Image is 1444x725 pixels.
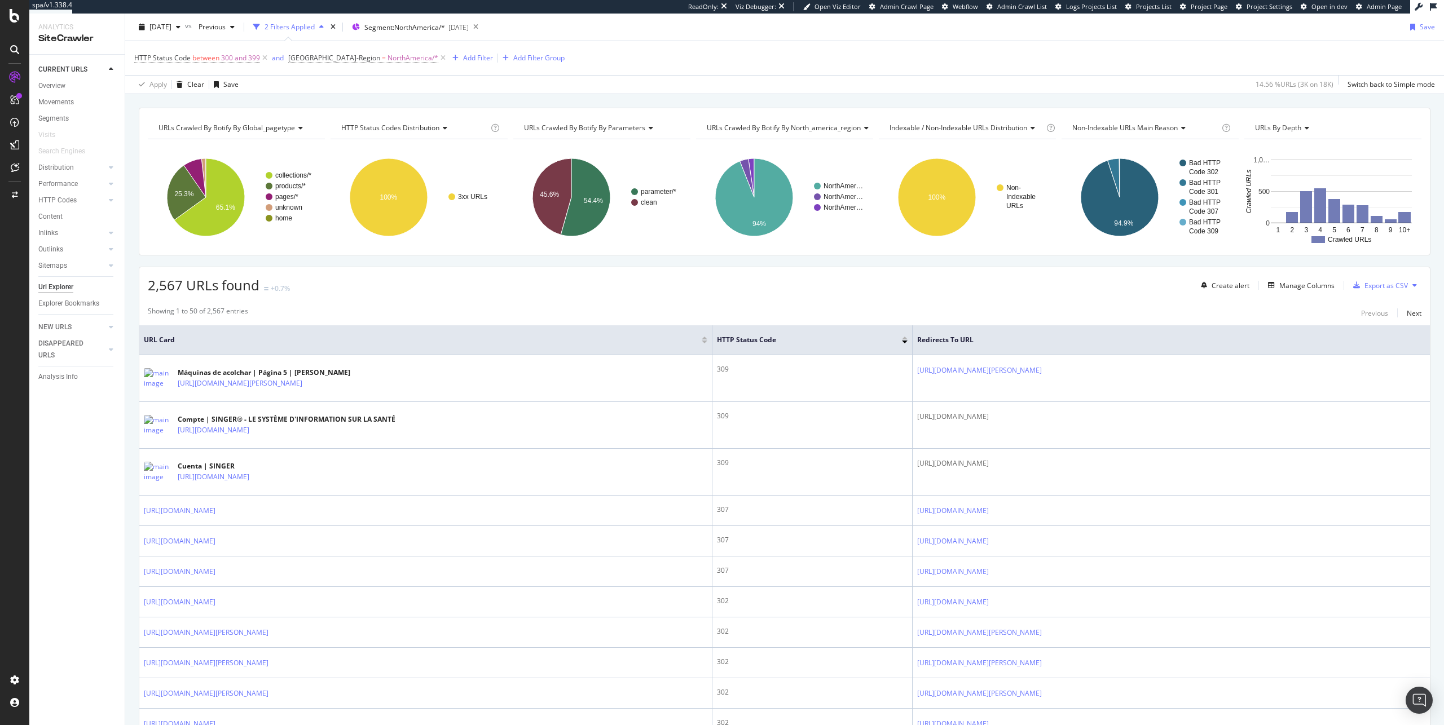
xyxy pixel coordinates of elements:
svg: A chart. [879,148,1055,246]
text: home [275,214,292,222]
text: Bad HTTP [1189,179,1221,187]
span: Segment: NorthAmerica/* [364,23,445,32]
svg: A chart. [331,148,507,246]
text: 3 [1304,226,1308,234]
h4: URLs Crawled By Botify By global_pagetype [156,119,315,137]
div: and [272,53,284,63]
div: 14.56 % URLs ( 3K on 18K ) [1256,79,1333,89]
a: [URL][DOMAIN_NAME][PERSON_NAME] [178,378,302,389]
button: Apply [134,76,167,94]
span: [URL][DOMAIN_NAME] [917,411,989,422]
a: Content [38,211,117,223]
span: Open Viz Editor [815,2,861,11]
svg: A chart. [696,148,872,246]
span: [GEOGRAPHIC_DATA]-Region [288,53,380,63]
button: Save [209,76,239,94]
text: NorthAmer… [824,204,863,211]
div: Outlinks [38,244,63,255]
a: [URL][DOMAIN_NAME] [178,425,249,436]
a: Search Engines [38,145,96,157]
div: Create alert [1212,281,1249,290]
text: 54.4% [584,197,603,205]
text: 9 [1389,226,1393,234]
a: [URL][DOMAIN_NAME][PERSON_NAME] [917,657,1042,669]
a: DISAPPEARED URLS [38,338,105,361]
div: 302 [717,657,908,667]
text: 100% [928,193,945,201]
span: Project Page [1191,2,1227,11]
div: Clear [187,79,204,89]
span: HTTP Status Codes Distribution [341,123,439,132]
div: [DATE] [448,23,469,32]
h4: HTTP Status Codes Distribution [339,119,488,137]
div: Url Explorer [38,281,73,293]
div: Content [38,211,63,223]
a: Url Explorer [38,281,117,293]
button: 2 Filters Applied [249,18,328,36]
span: URLs Crawled By Botify By north_america_region [707,123,861,132]
div: 307 [717,505,908,515]
a: [URL][DOMAIN_NAME][PERSON_NAME] [144,688,268,699]
text: Code 307 [1189,207,1218,215]
div: Cuenta | SINGER [178,461,298,471]
img: main image [144,415,172,435]
a: Explorer Bookmarks [38,298,117,310]
text: 1 [1276,226,1280,234]
svg: A chart. [1244,148,1420,246]
div: Switch back to Simple mode [1348,79,1435,89]
span: vs [185,21,194,30]
div: A chart. [1062,148,1238,246]
a: Open in dev [1301,2,1348,11]
span: URLs Crawled By Botify By parameters [524,123,645,132]
a: [URL][DOMAIN_NAME] [917,596,989,608]
div: Save [223,79,239,89]
a: [URL][DOMAIN_NAME][PERSON_NAME] [917,365,1042,376]
a: Sitemaps [38,260,105,272]
text: 0 [1266,219,1270,227]
span: Non-Indexable URLs Main Reason [1072,123,1178,132]
span: URLs by Depth [1255,123,1301,132]
a: Project Settings [1236,2,1292,11]
text: Indexable [1006,193,1036,201]
text: Code 309 [1189,227,1218,235]
img: main image [144,462,172,482]
div: Explorer Bookmarks [38,298,99,310]
text: Code 301 [1189,188,1218,196]
div: ReadOnly: [688,2,719,11]
div: Analytics [38,23,116,32]
span: URL Card [144,335,699,345]
svg: A chart. [513,148,689,246]
button: [DATE] [134,18,185,36]
div: 302 [717,687,908,697]
text: 94% [752,220,766,228]
a: [URL][DOMAIN_NAME] [144,566,215,577]
div: Apply [149,79,167,89]
a: Visits [38,129,67,141]
div: Segments [38,113,69,125]
text: 45.6% [540,191,559,198]
button: Save [1406,18,1435,36]
a: Logs Projects List [1055,2,1117,11]
text: unknown [275,204,302,211]
button: Export as CSV [1349,276,1408,294]
svg: A chart. [148,148,324,246]
text: pages/* [275,193,298,201]
div: times [328,21,338,33]
a: Webflow [942,2,978,11]
button: Add Filter Group [498,51,565,65]
text: 65.1% [216,204,235,211]
text: 1,0… [1253,156,1270,164]
a: [URL][DOMAIN_NAME][PERSON_NAME] [917,688,1042,699]
div: Distribution [38,162,74,174]
div: Next [1407,308,1421,318]
text: Crawled URLs [1245,170,1253,213]
span: Admin Crawl Page [880,2,934,11]
text: 100% [380,193,397,201]
text: products/* [275,182,306,190]
img: Equal [264,287,268,290]
h4: Indexable / Non-Indexable URLs Distribution [887,119,1044,137]
a: [URL][DOMAIN_NAME] [144,505,215,516]
span: Redirects to URL [917,335,1408,345]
